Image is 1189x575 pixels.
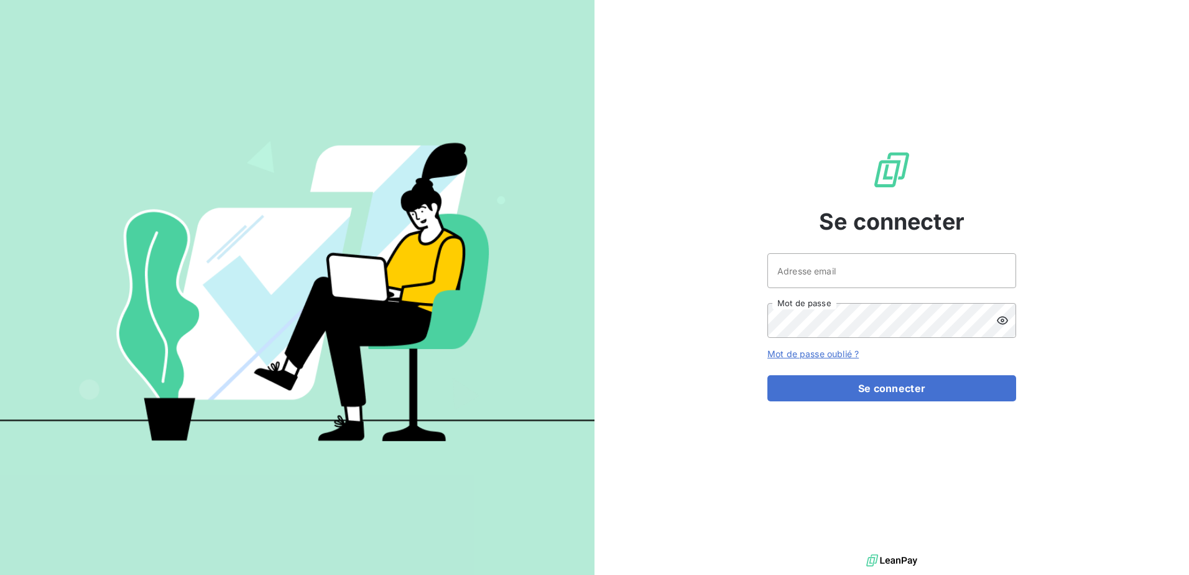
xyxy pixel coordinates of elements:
[872,150,912,190] img: Logo LeanPay
[866,551,917,570] img: logo
[767,253,1016,288] input: placeholder
[767,348,859,359] a: Mot de passe oublié ?
[767,375,1016,401] button: Se connecter
[819,205,965,238] span: Se connecter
